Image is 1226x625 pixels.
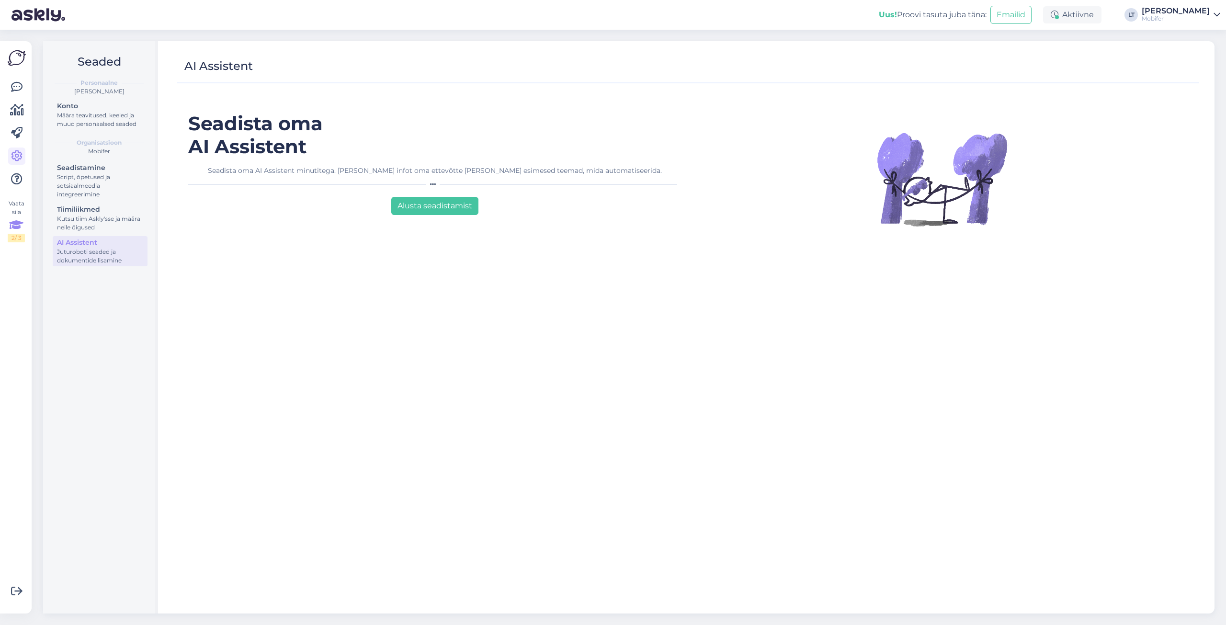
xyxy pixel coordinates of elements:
a: AI AssistentJuturoboti seaded ja dokumentide lisamine [53,236,148,266]
div: Kutsu tiim Askly'sse ja määra neile õigused [57,215,143,232]
b: Personaalne [80,79,118,87]
h1: Seadista oma AI Assistent [188,112,681,158]
div: Mobifer [51,147,148,156]
div: AI Assistent [184,57,253,75]
b: Organisatsioon [77,138,122,147]
div: Määra teavitused, keeled ja muud personaalsed seaded [57,111,143,128]
div: Aktiivne [1043,6,1101,23]
a: [PERSON_NAME]Mobifer [1142,7,1220,23]
div: LT [1124,8,1138,22]
div: Vaata siia [8,199,25,242]
div: Mobifer [1142,15,1210,23]
div: 2 / 3 [8,234,25,242]
h2: Seaded [51,53,148,71]
a: TiimiliikmedKutsu tiim Askly'sse ja määra neile õigused [53,203,148,233]
button: Alusta seadistamist [391,197,478,215]
div: Konto [57,101,143,111]
div: Juturoboti seaded ja dokumentide lisamine [57,248,143,265]
div: Seadistamine [57,163,143,173]
a: SeadistamineScript, õpetused ja sotsiaalmeedia integreerimine [53,161,148,200]
img: Illustration [875,112,1009,246]
div: Seadista oma AI Assistent minutitega. [PERSON_NAME] infot oma ettevõtte [PERSON_NAME] esimesed te... [188,166,681,176]
div: AI Assistent [57,238,143,248]
b: Uus! [879,10,897,19]
div: [PERSON_NAME] [51,87,148,96]
div: Tiimiliikmed [57,205,143,215]
div: Proovi tasuta juba täna: [879,9,987,21]
img: Askly Logo [8,49,26,67]
a: KontoMäära teavitused, keeled ja muud personaalsed seaded [53,100,148,130]
div: Script, õpetused ja sotsiaalmeedia integreerimine [57,173,143,199]
div: [PERSON_NAME] [1142,7,1210,15]
button: Emailid [990,6,1032,24]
